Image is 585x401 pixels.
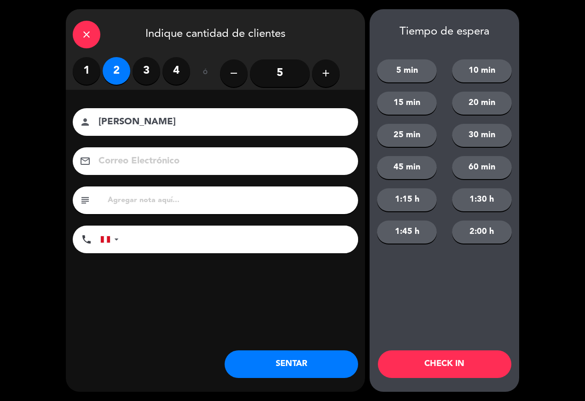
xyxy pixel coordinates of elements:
[377,156,437,179] button: 45 min
[80,195,91,206] i: subject
[377,92,437,115] button: 15 min
[370,25,519,39] div: Tiempo de espera
[452,156,512,179] button: 60 min
[377,124,437,147] button: 25 min
[452,188,512,211] button: 1:30 h
[452,221,512,244] button: 2:00 h
[133,57,160,85] label: 3
[81,234,92,245] i: phone
[80,156,91,167] i: email
[162,57,190,85] label: 4
[228,68,239,79] i: remove
[225,350,358,378] button: SENTAR
[220,59,248,87] button: remove
[377,188,437,211] button: 1:15 h
[452,124,512,147] button: 30 min
[98,114,346,130] input: Nombre del cliente
[320,68,331,79] i: add
[103,57,130,85] label: 2
[73,57,100,85] label: 1
[81,29,92,40] i: close
[378,350,511,378] button: CHECK IN
[377,221,437,244] button: 1:45 h
[452,92,512,115] button: 20 min
[452,59,512,82] button: 10 min
[377,59,437,82] button: 5 min
[190,57,220,89] div: ó
[101,226,122,253] div: Peru (Perú): +51
[80,116,91,128] i: person
[66,9,365,57] div: Indique cantidad de clientes
[98,153,346,169] input: Correo Electrónico
[312,59,340,87] button: add
[107,194,351,207] input: Agregar nota aquí...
